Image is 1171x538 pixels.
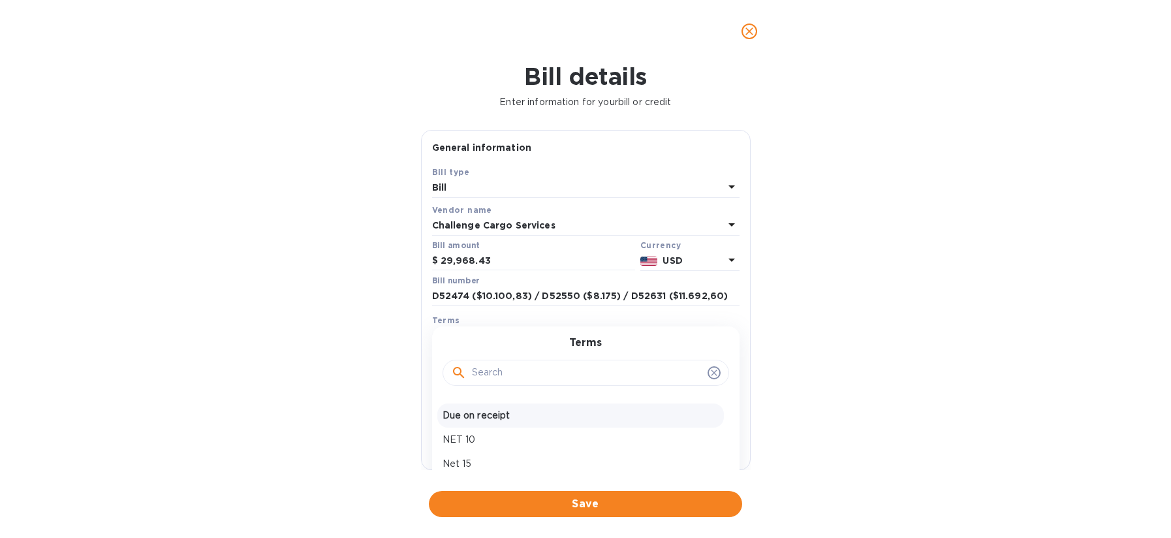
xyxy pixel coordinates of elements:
img: USD [640,257,658,266]
p: Select terms [432,330,491,343]
b: Terms [432,315,460,325]
p: Due on receipt [443,409,719,422]
div: $ [432,251,441,271]
b: Challenge Cargo Services [432,220,555,230]
input: Search [472,363,702,383]
input: Enter bill number [432,287,740,306]
b: Bill type [432,167,470,177]
b: Vendor name [432,205,492,215]
span: Save [439,496,732,512]
b: Bill [432,182,447,193]
button: close [734,16,765,47]
button: Save [429,491,742,517]
b: General information [432,142,532,153]
h1: Bill details [10,63,1161,90]
input: $ Enter bill amount [441,251,635,271]
label: Bill amount [432,242,479,249]
label: Bill number [432,277,479,285]
b: Currency [640,240,681,250]
p: NET 10 [443,433,719,447]
h3: Terms [569,337,602,349]
b: USD [663,255,682,266]
p: Net 15 [443,457,719,471]
p: Enter information for your bill or credit [10,95,1161,109]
